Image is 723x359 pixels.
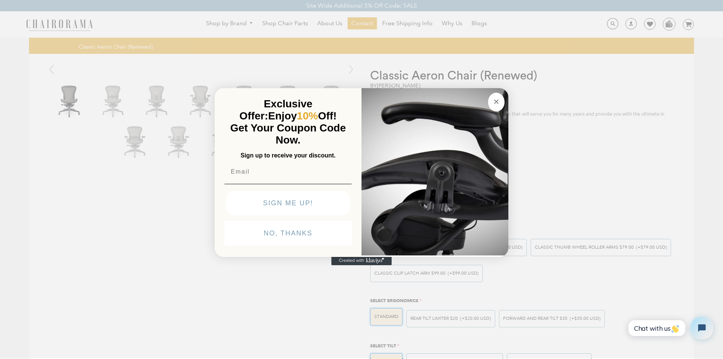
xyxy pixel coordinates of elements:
[331,256,392,265] a: Created with Klaviyo - opens in a new tab
[268,110,337,122] span: Enjoy Off!
[622,310,720,346] iframe: Tidio Chat
[224,221,352,246] button: NO, THANKS
[488,93,505,112] button: Close dialog
[361,87,508,255] img: 92d77583-a095-41f6-84e7-858462e0427a.jpeg
[230,122,346,146] span: Get Your Coupon Code Now.
[297,110,318,122] span: 10%
[241,152,336,159] span: Sign up to receive your discount.
[239,98,313,122] span: Exclusive Offer:
[226,191,350,215] button: SIGN ME UP!
[224,164,352,179] input: Email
